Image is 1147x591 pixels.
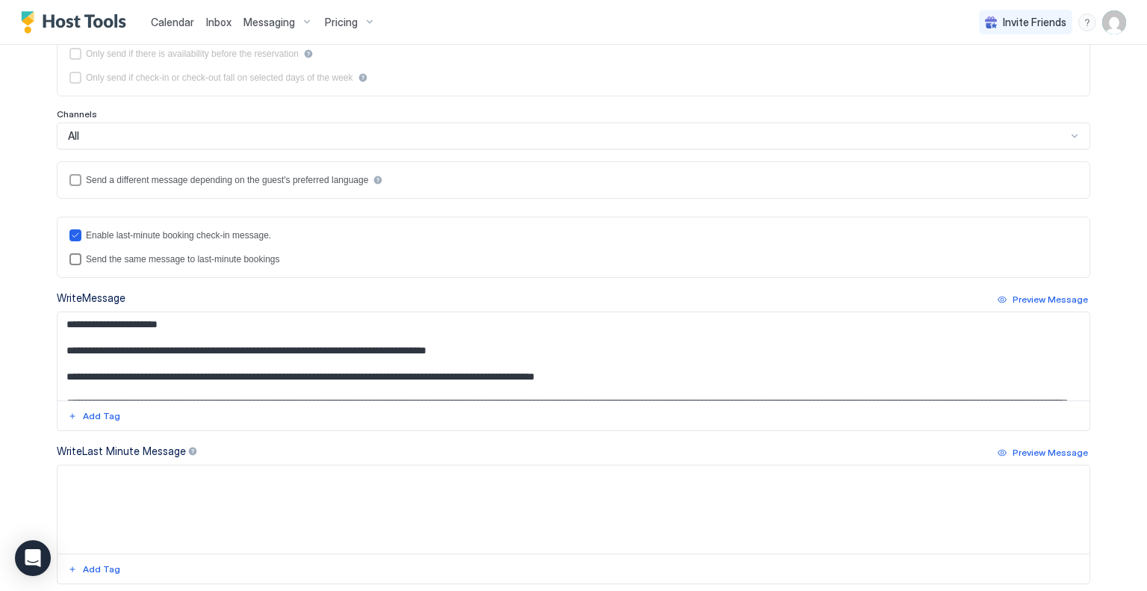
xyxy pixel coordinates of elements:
[206,16,231,28] span: Inbox
[83,563,120,576] div: Add Tag
[243,16,295,29] span: Messaging
[995,291,1090,309] button: Preview Message
[57,108,97,120] span: Channels
[69,229,1078,241] div: lastMinuteMessageEnabled
[995,444,1090,462] button: Preview Message
[57,312,1090,400] textarea: Input Field
[68,129,79,143] span: All
[1102,10,1126,34] div: User profile
[1013,446,1088,460] div: Preview Message
[21,11,133,34] a: Host Tools Logo
[86,49,299,59] div: Only send if there is availability before the reservation
[1078,13,1096,31] div: menu
[69,174,1078,186] div: languagesEnabled
[206,14,231,30] a: Inbox
[66,560,122,578] button: Add Tag
[1013,293,1088,306] div: Preview Message
[57,465,1090,554] textarea: Input Field
[151,16,194,28] span: Calendar
[69,48,1078,60] div: beforeReservation
[83,409,120,423] div: Add Tag
[57,290,125,306] div: Write Message
[69,253,1078,265] div: lastMinuteMessageIsTheSame
[1003,16,1066,29] span: Invite Friends
[151,14,194,30] a: Calendar
[15,540,51,576] div: Open Intercom Messenger
[86,175,368,185] div: Send a different message depending on the guest's preferred language
[69,72,1078,84] div: isLimited
[86,230,271,241] div: Enable last-minute booking check-in message.
[57,443,198,459] div: Write Last Minute Message
[86,72,353,83] div: Only send if check-in or check-out fall on selected days of the week
[66,407,122,425] button: Add Tag
[86,254,279,264] div: Send the same message to last-minute bookings
[325,16,358,29] span: Pricing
